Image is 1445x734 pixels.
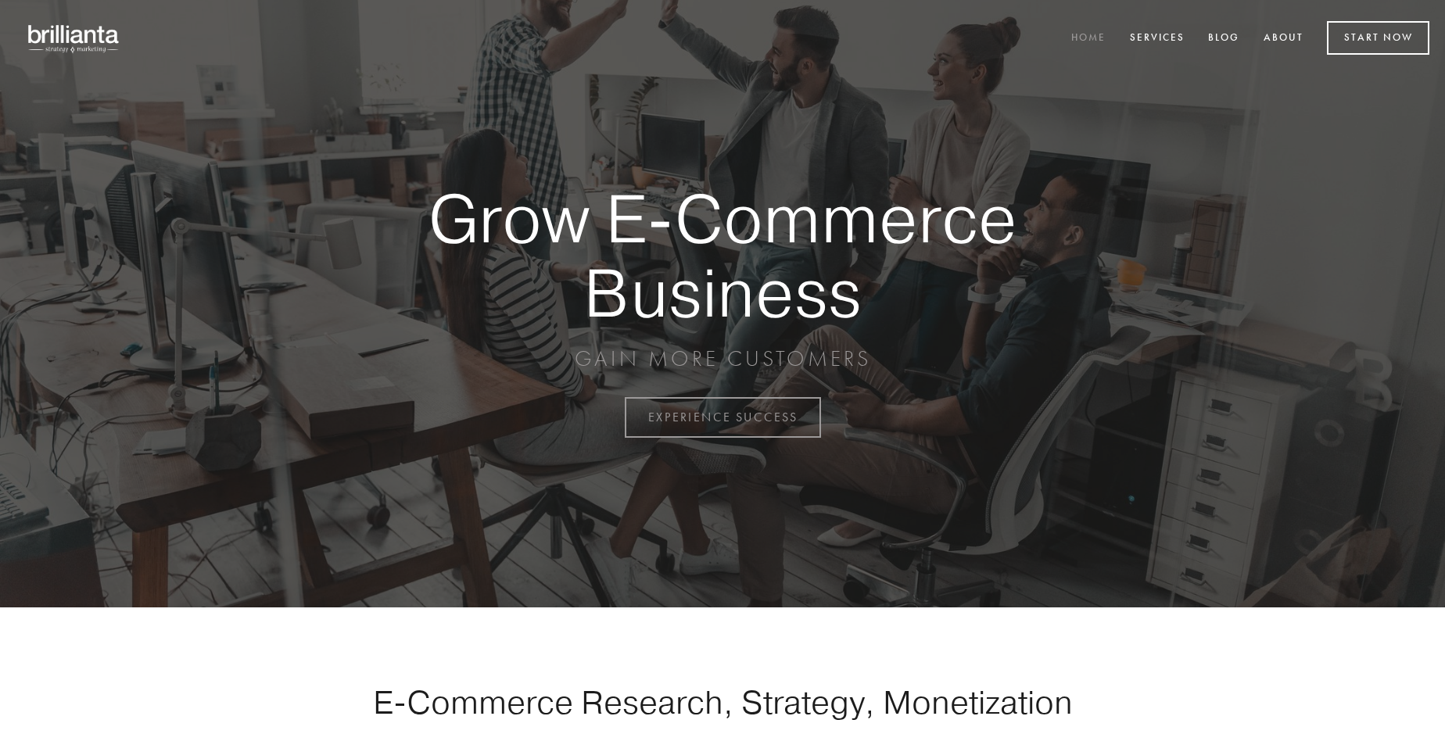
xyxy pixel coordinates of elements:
img: brillianta - research, strategy, marketing [16,16,133,61]
a: Home [1061,26,1116,52]
a: EXPERIENCE SUCCESS [625,397,821,438]
a: Services [1120,26,1195,52]
a: About [1253,26,1314,52]
strong: Grow E-Commerce Business [374,181,1071,329]
h1: E-Commerce Research, Strategy, Monetization [324,682,1121,721]
a: Start Now [1327,21,1429,55]
a: Blog [1198,26,1250,52]
p: GAIN MORE CUSTOMERS [374,345,1071,373]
